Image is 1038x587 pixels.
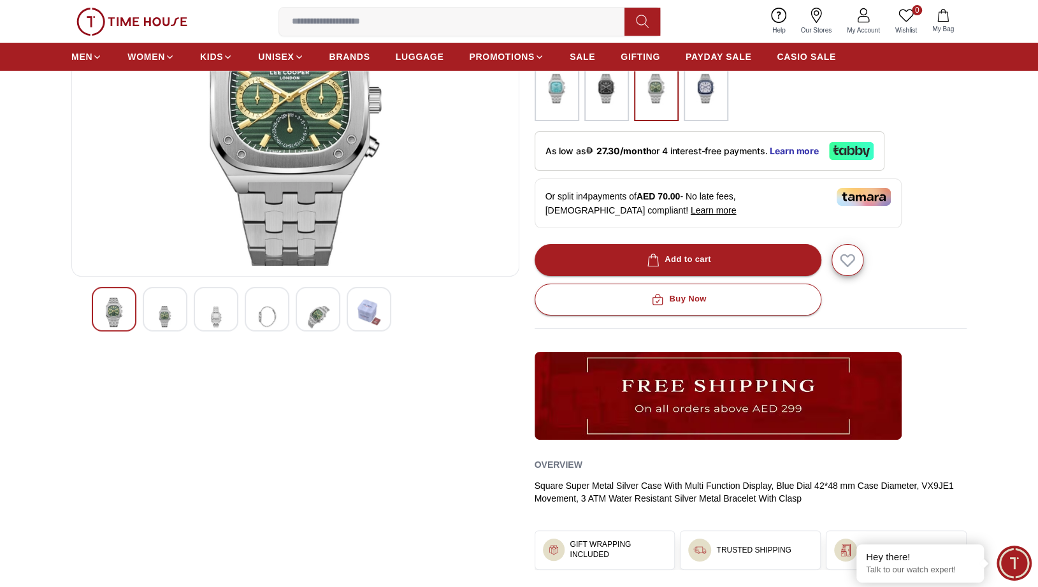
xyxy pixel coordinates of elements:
span: My Bag [927,24,959,34]
span: PAYDAY SALE [686,50,751,63]
img: ... [541,62,573,115]
a: BRANDS [329,45,370,68]
div: Hey there! [866,551,974,563]
img: ... [839,544,852,556]
a: MEN [71,45,102,68]
a: PAYDAY SALE [686,45,751,68]
span: Our Stores [796,25,837,35]
img: Lee Cooper Men's Multi Function Blue Dial Watch - LC08023.300 [205,298,227,335]
div: Buy Now [649,292,706,307]
img: ... [640,62,672,115]
span: AED 70.00 [637,191,680,201]
img: ... [591,62,623,115]
img: Lee Cooper Men's Multi Function Blue Dial Watch - LC08023.300 [103,298,126,327]
img: ... [76,8,187,36]
a: Our Stores [793,5,839,38]
span: GIFTING [621,50,660,63]
span: KIDS [200,50,223,63]
a: Help [765,5,793,38]
span: Help [767,25,791,35]
img: Lee Cooper Men's Multi Function Blue Dial Watch - LC08023.300 [256,298,278,335]
img: Lee Cooper Men's Multi Function Blue Dial Watch - LC08023.300 [306,298,329,335]
h2: Overview [535,455,582,474]
a: 0Wishlist [888,5,925,38]
a: PROMOTIONS [469,45,544,68]
div: Square Super Metal Silver Case With Multi Function Display, Blue Dial 42*48 mm Case Diameter, VX9... [535,479,967,505]
a: WOMEN [127,45,175,68]
a: CASIO SALE [777,45,836,68]
img: ... [535,352,902,440]
div: Or split in 4 payments of - No late fees, [DEMOGRAPHIC_DATA] compliant! [535,178,902,228]
span: MEN [71,50,92,63]
img: ... [690,62,722,115]
img: Tamara [837,188,891,206]
div: Chat Widget [997,546,1032,581]
span: My Account [842,25,885,35]
img: Lee Cooper Men's Multi Function Blue Dial Watch - LC08023.300 [154,298,177,335]
span: WOMEN [127,50,165,63]
h3: GIFT WRAPPING INCLUDED [570,539,667,560]
span: CASIO SALE [777,50,836,63]
button: Add to cart [535,244,821,276]
span: Learn more [691,205,737,215]
a: LUGGAGE [396,45,444,68]
span: SALE [570,50,595,63]
a: GIFTING [621,45,660,68]
span: LUGGAGE [396,50,444,63]
p: Talk to our watch expert! [866,565,974,576]
span: UNISEX [258,50,294,63]
div: Add to cart [644,252,711,267]
img: Lee Cooper Men's Multi Function Blue Dial Watch - LC08023.300 [357,298,380,327]
img: ... [693,544,706,556]
img: ... [548,544,560,556]
span: BRANDS [329,50,370,63]
a: UNISEX [258,45,303,68]
button: My Bag [925,6,962,36]
button: Buy Now [535,284,821,315]
span: 0 [912,5,922,15]
h3: TRUSTED SHIPPING [716,545,791,555]
a: SALE [570,45,595,68]
span: Wishlist [890,25,922,35]
a: KIDS [200,45,233,68]
span: PROMOTIONS [469,50,535,63]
